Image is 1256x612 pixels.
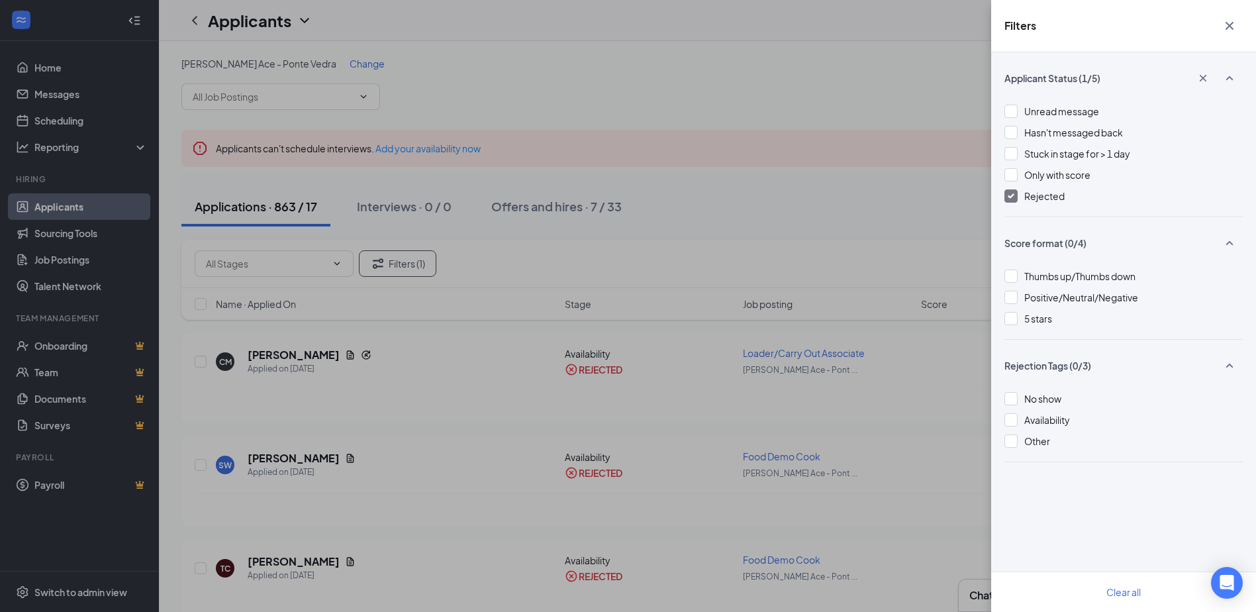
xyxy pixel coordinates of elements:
span: No show [1024,393,1061,405]
span: 5 stars [1024,313,1052,325]
div: Open Intercom Messenger [1211,567,1243,599]
svg: Cross [1222,18,1237,34]
button: SmallChevronUp [1216,353,1243,378]
button: SmallChevronUp [1216,230,1243,256]
svg: SmallChevronUp [1222,235,1237,251]
span: Stuck in stage for > 1 day [1024,148,1130,160]
svg: SmallChevronUp [1222,358,1237,374]
svg: Cross [1196,72,1210,85]
span: Rejected [1024,190,1065,202]
span: Thumbs up/Thumbs down [1024,270,1135,282]
button: Cross [1216,13,1243,38]
span: Positive/Neutral/Negative [1024,291,1138,303]
span: Only with score [1024,169,1090,181]
span: Hasn't messaged back [1024,127,1123,138]
span: Other [1024,435,1050,447]
span: Score format (0/4) [1004,236,1087,250]
img: checkbox [1008,193,1014,199]
span: Rejection Tags (0/3) [1004,359,1091,372]
h5: Filters [1004,19,1036,33]
span: Unread message [1024,105,1099,117]
span: Availability [1024,414,1070,426]
span: Applicant Status (1/5) [1004,72,1100,85]
button: Cross [1190,67,1216,89]
button: SmallChevronUp [1216,66,1243,91]
svg: SmallChevronUp [1222,70,1237,86]
button: Clear all [1090,579,1157,605]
